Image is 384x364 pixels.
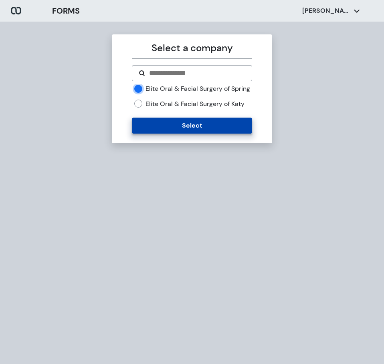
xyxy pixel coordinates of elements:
label: Elite Oral & Facial Surgery of Spring [146,84,250,93]
label: Elite Oral & Facial Surgery of Katy [146,100,245,108]
p: Select a company [132,41,252,55]
button: Select [132,118,252,134]
input: Search [148,68,245,78]
h3: FORMS [52,5,80,17]
p: [PERSON_NAME] [302,6,350,15]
